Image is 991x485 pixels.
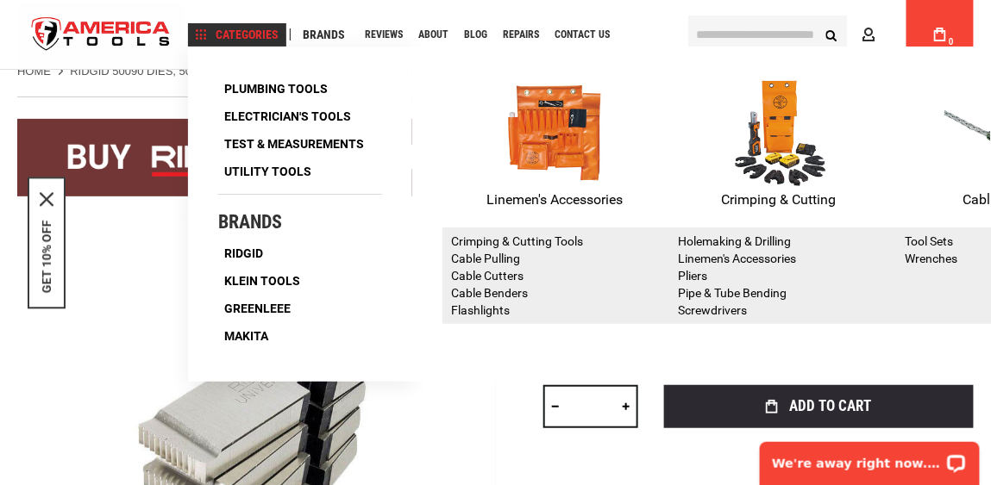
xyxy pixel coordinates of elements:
a: Cable Pulling [451,252,520,265]
p: Linemen's Accessories [442,189,667,211]
a: Repairs [495,23,547,47]
a: Pipe & Tube Bending [678,286,787,300]
span: Makita [224,330,268,342]
a: Utility Tools [218,159,317,183]
a: Klein Tools [218,269,306,293]
p: Crimping & Cutting [667,189,891,211]
span: Klein Tools [224,275,300,287]
span: About [418,29,448,40]
span: Utility Tools [224,165,311,177]
a: Screwdrivers [678,303,747,317]
a: Wrenches [906,252,958,265]
span: Ridgid [224,247,263,259]
svg: close icon [40,192,53,206]
a: Greenleee [218,296,297,320]
a: Test & Measurements [218,132,370,156]
span: Test & Measurements [224,138,364,150]
a: Linemen's Accessories [442,77,667,211]
button: Add to Cart [664,385,974,428]
a: Ridgid [218,241,269,265]
a: Tool Sets [906,234,954,248]
a: Flashlights [451,303,510,317]
a: Cable Benders [451,286,528,300]
a: Reviews [357,23,411,47]
span: 0 [949,37,954,47]
span: Blog [464,29,487,40]
span: Electrician's Tools [224,110,351,122]
a: Crimping & Cutting [667,77,891,211]
span: Reviews [365,29,403,40]
button: Close [40,192,53,206]
a: Blog [456,23,495,47]
span: Categories [196,28,279,40]
span: Contact Us [555,29,610,40]
a: Linemen's Accessories [678,252,796,265]
a: Plumbing Tools [218,77,334,101]
span: Brands [303,28,345,40]
a: store logo [17,3,185,67]
span: Plumbing Tools [224,83,328,95]
h4: Brands [218,212,382,233]
a: Contact Us [547,23,618,47]
img: America Tools [17,3,185,67]
button: GET 10% OFF [40,220,53,293]
a: Crimping & Cutting Tools [451,234,583,248]
img: BOGO: Buy the RIDGID® 1224 Threader (26092), get the 92467 200A Stand FREE! [17,119,974,196]
a: Brands [295,23,353,47]
a: Electrician's Tools [218,104,357,128]
span: Add to Cart [789,399,871,413]
a: Categories [188,23,286,47]
strong: RIDGID 50090 DIES, 500B 20MM X 2.5 ISO HS [70,65,310,78]
a: About [411,23,456,47]
a: Home [17,64,51,79]
span: Greenleee [224,302,291,314]
button: Search [815,18,848,51]
a: Pliers [678,269,707,283]
span: Repairs [503,29,539,40]
a: Holemaking & Drilling [678,234,791,248]
a: Makita [218,324,274,348]
iframe: LiveChat chat widget [749,431,991,485]
a: Cable Cutters [451,269,524,283]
